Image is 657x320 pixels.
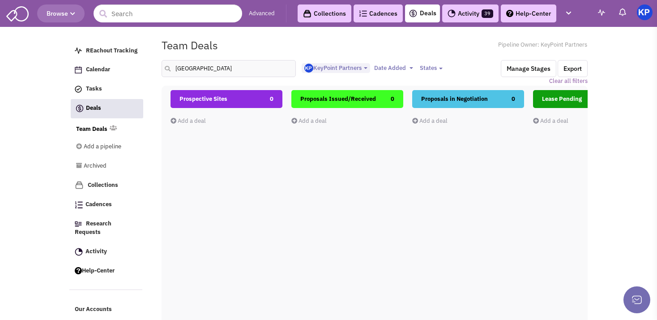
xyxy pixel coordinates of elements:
[70,61,143,78] a: Calendar
[70,43,143,60] a: REachout Tracking
[70,263,143,280] a: Help-Center
[482,9,493,18] span: 39
[409,8,436,19] a: Deals
[420,64,437,72] span: States
[549,77,588,86] a: Clear all filters
[558,60,588,77] button: Export
[359,10,367,17] img: Cadences_logo.png
[71,99,143,118] a: Deals
[300,95,376,103] span: Proposals Issued/Received
[371,63,416,73] button: Date Added
[637,4,653,20] img: KeyPoint Partners
[442,4,499,22] a: Activity39
[70,216,143,241] a: Research Requests
[70,301,143,318] a: Our Accounts
[75,181,84,190] img: icon-collection-lavender.png
[75,306,112,313] span: Our Accounts
[70,177,143,194] a: Collections
[501,4,556,22] a: Help-Center
[304,64,362,72] span: KeyPoint Partners
[506,10,513,17] img: help.png
[85,247,107,255] span: Activity
[304,64,313,73] img: Gp5tB00MpEGTGSMiAkF79g.png
[75,201,83,208] img: Cadences_logo.png
[448,9,456,17] img: Activity.png
[88,181,118,189] span: Collections
[249,9,275,18] a: Advanced
[171,117,206,125] a: Add a deal
[37,4,85,22] button: Browse
[162,60,296,77] input: Search deals
[70,196,143,213] a: Cadences
[75,248,83,256] img: Activity.png
[75,86,82,93] img: icon-tasks.png
[498,41,588,49] span: Pipeline Owner: KeyPoint Partners
[354,4,403,22] a: Cadences
[512,90,515,108] span: 0
[270,90,273,108] span: 0
[70,81,143,98] a: Tasks
[303,9,311,18] img: icon-collection-lavender-black.svg
[162,39,218,51] h1: Team Deals
[75,267,82,274] img: help.png
[298,4,351,22] a: Collections
[417,63,445,73] button: States
[75,220,111,236] span: Research Requests
[75,66,82,74] img: Calendar.png
[75,103,84,114] img: icon-deals.svg
[70,243,143,260] a: Activity
[86,85,102,93] span: Tasks
[76,158,131,175] a: Archived
[179,95,227,103] span: Prospective Sites
[86,47,137,54] span: REachout Tracking
[75,221,82,227] img: Research.png
[542,95,582,103] span: Lease Pending
[76,125,107,134] a: Team Deals
[409,8,418,19] img: icon-deals.svg
[94,4,242,22] input: Search
[391,90,394,108] span: 0
[501,60,556,77] button: Manage Stages
[533,117,568,125] a: Add a deal
[86,66,110,74] span: Calendar
[421,95,488,103] span: Proposals in Negotiation
[412,117,448,125] a: Add a deal
[291,117,327,125] a: Add a deal
[374,64,406,72] span: Date Added
[47,9,75,17] span: Browse
[6,4,29,22] img: SmartAdmin
[76,138,131,156] a: Add a pipeline
[85,201,112,208] span: Cadences
[302,63,370,74] button: KeyPoint Partners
